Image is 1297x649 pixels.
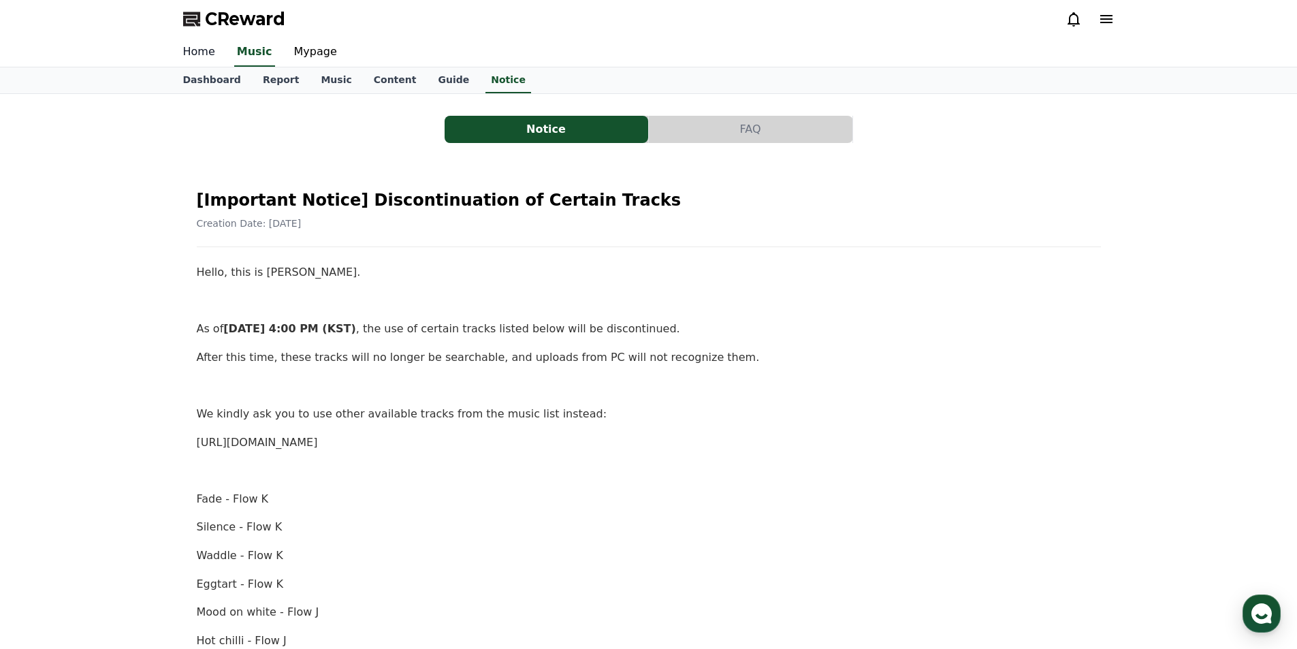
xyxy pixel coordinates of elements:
[35,452,59,463] span: Home
[4,432,90,466] a: Home
[363,67,428,93] a: Content
[202,452,235,463] span: Settings
[223,322,356,335] strong: [DATE] 4:00 PM (KST)
[310,67,362,93] a: Music
[197,349,1101,366] p: After this time, these tracks will no longer be searchable, and uploads from PC will not recogniz...
[445,116,649,143] a: Notice
[485,67,531,93] a: Notice
[113,453,153,464] span: Messages
[90,432,176,466] a: Messages
[197,189,1101,211] h2: [Important Notice] Discontinuation of Certain Tracks
[197,218,302,229] span: Creation Date: [DATE]
[197,264,1101,281] p: Hello, this is [PERSON_NAME].
[176,432,261,466] a: Settings
[252,67,310,93] a: Report
[172,67,252,93] a: Dashboard
[197,518,1101,536] p: Silence - Flow K
[197,547,1101,565] p: Waddle - Flow K
[197,320,1101,338] p: As of , the use of certain tracks listed below will be discontinued.
[649,116,852,143] button: FAQ
[445,116,648,143] button: Notice
[197,490,1101,508] p: Fade - Flow K
[197,436,318,449] a: [URL][DOMAIN_NAME]
[234,38,275,67] a: Music
[205,8,285,30] span: CReward
[197,575,1101,593] p: Eggtart - Flow K
[172,38,226,67] a: Home
[427,67,480,93] a: Guide
[183,8,285,30] a: CReward
[283,38,348,67] a: Mypage
[197,603,1101,621] p: Mood on white - Flow J
[197,405,1101,423] p: We kindly ask you to use other available tracks from the music list instead:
